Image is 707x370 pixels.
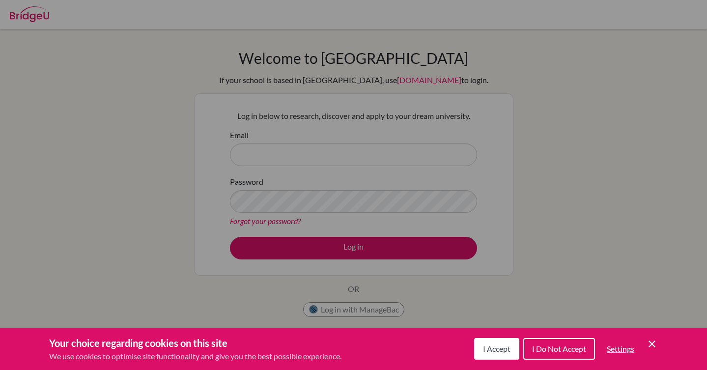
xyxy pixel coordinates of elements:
[49,350,341,362] p: We use cookies to optimise site functionality and give you the best possible experience.
[607,344,634,353] span: Settings
[49,336,341,350] h3: Your choice regarding cookies on this site
[646,338,658,350] button: Save and close
[599,339,642,359] button: Settings
[474,338,519,360] button: I Accept
[483,344,510,353] span: I Accept
[523,338,595,360] button: I Do Not Accept
[532,344,586,353] span: I Do Not Accept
